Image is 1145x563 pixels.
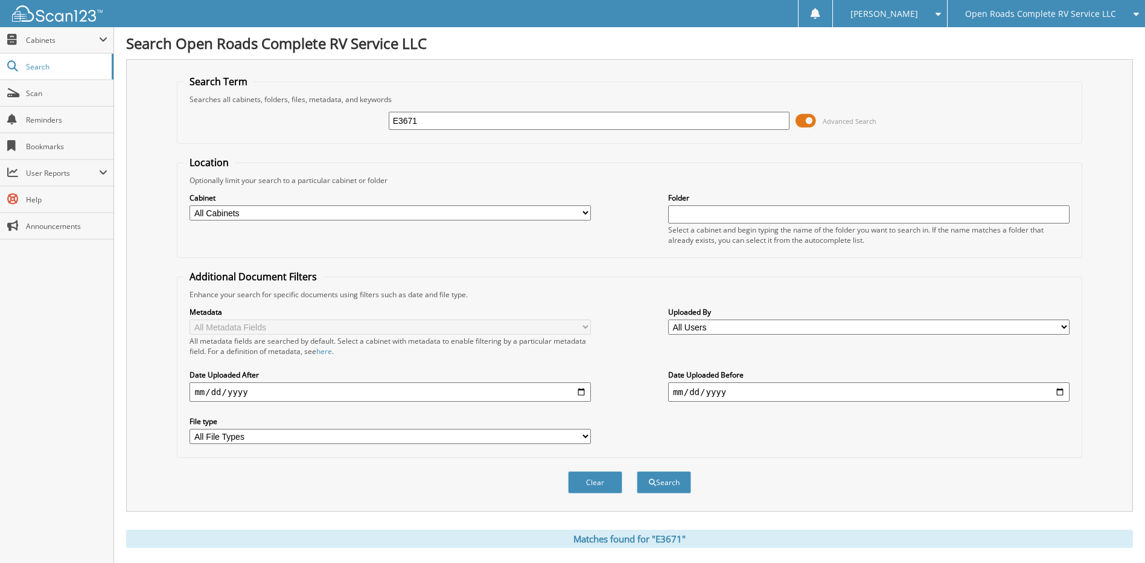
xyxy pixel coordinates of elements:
[965,10,1116,18] span: Open Roads Complete RV Service LLC
[126,33,1133,53] h1: Search Open Roads Complete RV Service LLC
[637,471,691,494] button: Search
[823,117,876,126] span: Advanced Search
[183,289,1075,300] div: Enhance your search for specific documents using filters such as date and file type.
[183,156,235,169] legend: Location
[668,225,1070,245] div: Select a cabinet and begin typing the name of the folder you want to search in. If the name match...
[12,5,103,22] img: scan123-logo-white.svg
[316,346,332,356] a: here
[26,168,99,178] span: User Reports
[26,221,107,231] span: Announcements
[183,175,1075,185] div: Optionally limit your search to a particular cabinet or folder
[190,336,591,356] div: All metadata fields are searched by default. Select a cabinet with metadata to enable filtering b...
[26,35,99,45] span: Cabinets
[126,530,1133,548] div: Matches found for "E3671"
[668,193,1070,203] label: Folder
[850,10,918,18] span: [PERSON_NAME]
[183,270,323,283] legend: Additional Document Filters
[26,115,107,125] span: Reminders
[190,370,591,380] label: Date Uploaded After
[190,382,591,402] input: start
[26,88,107,98] span: Scan
[26,62,106,72] span: Search
[668,370,1070,380] label: Date Uploaded Before
[568,471,622,494] button: Clear
[190,416,591,426] label: File type
[26,141,107,152] span: Bookmarks
[668,307,1070,317] label: Uploaded By
[190,193,591,203] label: Cabinet
[668,382,1070,402] input: end
[183,75,254,88] legend: Search Term
[190,307,591,317] label: Metadata
[183,94,1075,105] div: Searches all cabinets, folders, files, metadata, and keywords
[26,195,107,205] span: Help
